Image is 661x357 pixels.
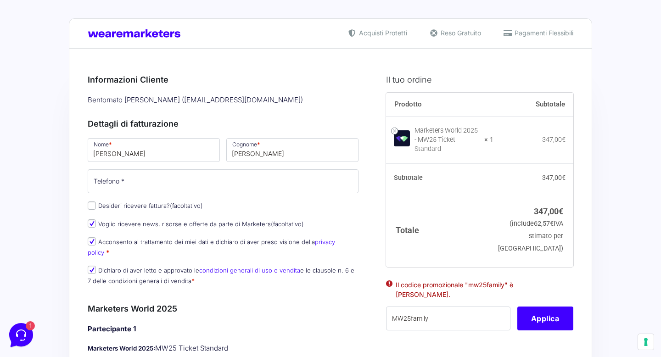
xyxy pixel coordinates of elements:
[28,285,43,294] p: Home
[88,138,220,162] input: Nome *
[79,285,104,294] p: Messaggi
[15,52,33,71] img: dark
[638,334,654,350] button: Le tue preferenze relative al consenso per le tecnologie di tracciamento
[7,7,154,22] h2: Ciao da Marketers 👋
[88,201,96,210] input: Desideri ricevere fattura?(facoltativo)
[559,206,563,216] span: €
[357,28,407,38] span: Acquisti Protetti
[39,51,138,61] span: [PERSON_NAME]
[120,273,176,294] button: Aiuto
[88,238,335,256] label: Acconsento al trattamento dei miei dati e dichiaro di aver preso visione della
[199,267,300,274] a: condizioni generali di uso e vendita
[88,237,96,245] input: Acconsento al trattamento dei miei dati e dichiaro di aver preso visione dellaprivacy policy
[39,62,138,72] p: Ciao 🙂 Se hai qualche domanda siamo qui per aiutarti!
[88,302,359,315] h3: Marketers World 2025
[7,273,64,294] button: Home
[92,272,98,278] span: 1
[493,93,573,117] th: Subtotale
[11,48,173,75] a: [PERSON_NAME]Ciao 🙂 Se hai qualche domanda siamo qui per aiutarti!12 mesi fa1
[226,138,359,162] input: Cognome *
[170,202,203,209] span: (facoltativo)
[88,266,96,274] input: Dichiaro di aver letto e approvato lecondizioni generali di uso e venditae le clausole n. 6 e 7 d...
[88,202,203,209] label: Desideri ricevere fattura?
[396,280,564,299] li: Il codice promozionale "mw25family" è [PERSON_NAME].
[386,73,573,86] h3: Il tuo ordine
[7,321,35,349] iframe: Customerly Messenger Launcher
[84,93,362,108] div: Bentornato [PERSON_NAME] ( [EMAIL_ADDRESS][DOMAIN_NAME] )
[64,273,120,294] button: 1Messaggi
[512,28,573,38] span: Pagamenti Flessibili
[88,219,96,228] input: Voglio ricevere news, risorse e offerte da parte di Marketers(facoltativo)
[415,126,479,154] div: Marketers World 2025 - MW25 Ticket Standard
[88,73,359,86] h3: Informazioni Cliente
[88,324,359,335] h4: Partecipante 1
[15,79,169,97] button: Inizia una conversazione
[517,307,573,330] button: Applica
[386,93,494,117] th: Prodotto
[98,116,169,123] a: Apri Centro Assistenza
[386,193,494,267] th: Totale
[394,130,410,146] img: Marketers World 2025 - MW25 Ticket Standard
[438,28,481,38] span: Reso Gratuito
[88,117,359,130] h3: Dettagli di fatturazione
[15,116,72,123] span: Trova una risposta
[160,62,169,72] span: 1
[534,206,563,216] bdi: 347,00
[88,267,354,284] label: Dichiaro di aver letto e approvato le e le clausole n. 6 e 7 delle condizioni generali di vendita
[143,51,169,60] p: 12 mesi fa
[498,220,563,252] small: (include IVA stimato per [GEOGRAPHIC_DATA])
[271,220,304,228] span: (facoltativo)
[88,345,155,352] strong: Marketers World 2025:
[82,37,169,44] a: [DEMOGRAPHIC_DATA] tutto
[88,343,359,354] p: MW25 Ticket Standard
[21,135,150,145] input: Cerca un articolo...
[88,220,304,228] label: Voglio ricevere news, risorse e offerte da parte di Marketers
[60,84,135,92] span: Inizia una conversazione
[542,136,566,143] bdi: 347,00
[534,220,554,228] span: 62,57
[484,135,493,145] strong: × 1
[15,37,78,44] span: Le tue conversazioni
[562,136,566,143] span: €
[386,307,510,330] input: Coupon
[542,174,566,181] bdi: 347,00
[386,164,494,193] th: Subtotale
[141,285,155,294] p: Aiuto
[88,169,359,193] input: Telefono *
[562,174,566,181] span: €
[550,220,554,228] span: €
